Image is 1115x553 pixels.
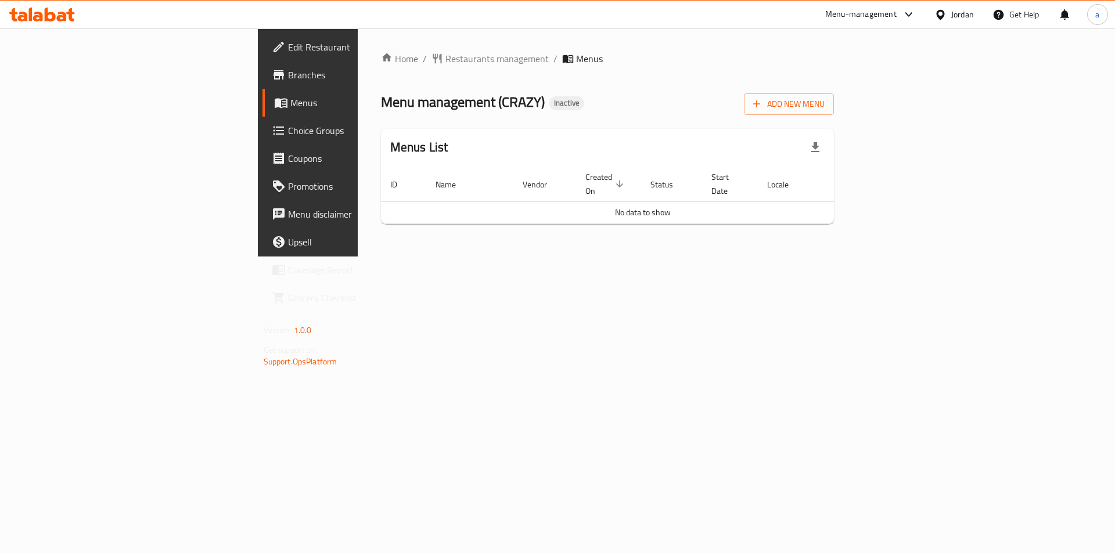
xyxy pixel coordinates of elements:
[262,33,444,61] a: Edit Restaurant
[549,98,584,108] span: Inactive
[294,323,312,338] span: 1.0.0
[264,354,337,369] a: Support.OpsPlatform
[262,117,444,144] a: Choice Groups
[288,179,435,193] span: Promotions
[264,323,292,338] span: Version:
[1095,8,1099,21] span: a
[288,124,435,138] span: Choice Groups
[431,52,549,66] a: Restaurants management
[381,89,545,115] span: Menu management ( CRAZY )
[262,284,444,312] a: Grocery Checklist
[445,52,549,66] span: Restaurants management
[262,89,444,117] a: Menus
[381,167,905,224] table: enhanced table
[290,96,435,110] span: Menus
[711,170,744,198] span: Start Date
[801,133,829,161] div: Export file
[650,178,688,191] span: Status
[390,139,448,156] h2: Menus List
[818,167,905,202] th: Actions
[262,144,444,172] a: Coupons
[825,8,897,21] div: Menu-management
[767,178,804,191] span: Locale
[576,52,603,66] span: Menus
[288,291,435,305] span: Grocery Checklist
[288,263,435,277] span: Coverage Report
[262,228,444,256] a: Upsell
[390,178,412,191] span: ID
[288,40,435,54] span: Edit Restaurant
[585,170,627,198] span: Created On
[262,172,444,200] a: Promotions
[549,96,584,110] div: Inactive
[615,205,671,220] span: No data to show
[553,52,557,66] li: /
[753,97,825,111] span: Add New Menu
[951,8,974,21] div: Jordan
[288,207,435,221] span: Menu disclaimer
[288,68,435,82] span: Branches
[288,151,435,165] span: Coupons
[744,93,834,115] button: Add New Menu
[262,200,444,228] a: Menu disclaimer
[262,256,444,284] a: Coverage Report
[288,235,435,249] span: Upsell
[436,178,471,191] span: Name
[381,52,835,66] nav: breadcrumb
[523,178,562,191] span: Vendor
[264,342,317,357] span: Get support on:
[262,61,444,89] a: Branches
